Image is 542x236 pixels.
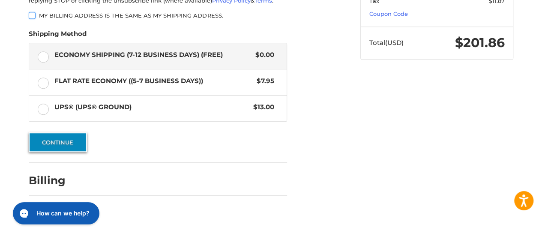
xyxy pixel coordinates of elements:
[369,10,408,17] a: Coupon Code
[9,199,102,227] iframe: Gorgias live chat messenger
[29,12,287,19] label: My billing address is the same as my shipping address.
[54,102,249,112] span: UPS® (UPS® Ground)
[29,29,87,43] legend: Shipping Method
[54,76,253,86] span: Flat Rate Economy ((5-7 Business Days))
[471,213,542,236] iframe: Google Customer Reviews
[251,50,274,60] span: $0.00
[252,76,274,86] span: $7.95
[249,102,274,112] span: $13.00
[455,35,505,51] span: $201.86
[29,174,79,187] h2: Billing
[54,50,252,60] span: Economy Shipping (7-12 Business Days) (Free)
[369,39,404,47] span: Total (USD)
[29,132,87,152] button: Continue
